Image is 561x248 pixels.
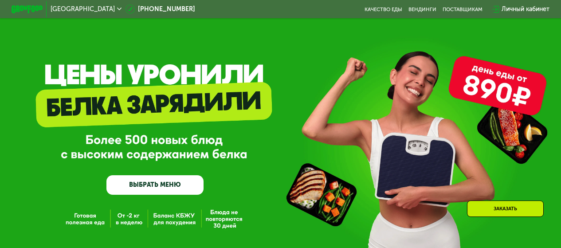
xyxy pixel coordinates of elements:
a: ВЫБРАТЬ МЕНЮ [106,175,204,195]
a: Вендинги [408,6,436,12]
a: Качество еды [365,6,402,12]
div: поставщикам [443,6,483,12]
div: Личный кабинет [502,4,549,14]
a: [PHONE_NUMBER] [126,4,195,14]
span: [GEOGRAPHIC_DATA] [51,6,115,12]
div: Заказать [467,201,544,217]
